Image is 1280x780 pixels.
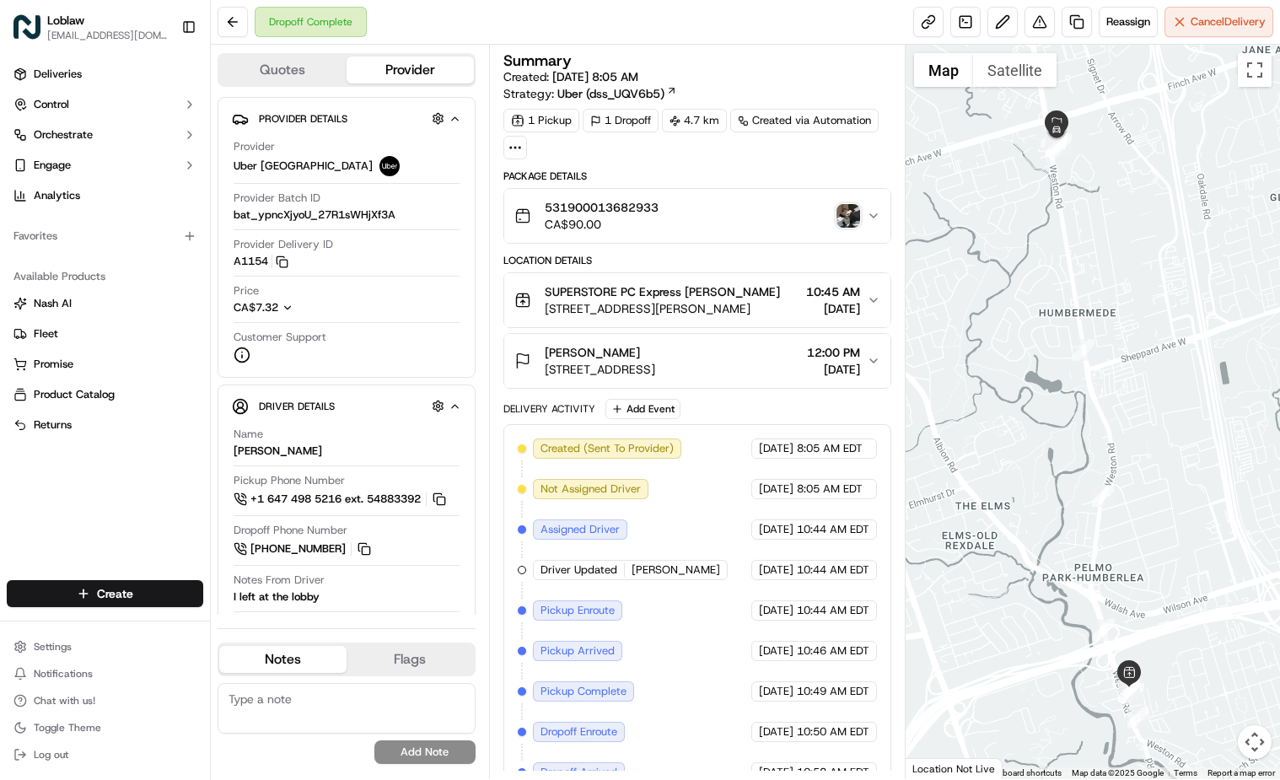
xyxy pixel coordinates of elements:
[7,351,203,378] button: Promise
[503,402,595,416] div: Delivery Activity
[797,481,863,497] span: 8:05 AM EDT
[504,334,891,388] button: [PERSON_NAME][STREET_ADDRESS]12:00 PM[DATE]
[140,261,146,275] span: •
[234,254,288,269] button: A1154
[759,684,793,699] span: [DATE]
[807,361,860,378] span: [DATE]
[234,573,325,588] span: Notes From Driver
[759,603,793,618] span: [DATE]
[1092,485,1114,507] div: 6
[17,17,51,51] img: Nash
[47,12,84,29] span: Loblaw
[503,85,677,102] div: Strategy:
[504,189,891,243] button: 531900013682933CA$90.00photo_proof_of_delivery image
[52,261,137,275] span: [PERSON_NAME]
[250,541,346,557] span: [PHONE_NUMBER]
[797,765,869,780] span: 10:58 AM EDT
[34,127,93,143] span: Orchestrate
[759,522,793,537] span: [DATE]
[379,156,400,176] img: uber-new-logo.jpeg
[1046,136,1068,158] div: 13
[234,589,320,605] div: I left at the lobby
[797,522,869,537] span: 10:44 AM EDT
[1072,768,1164,777] span: Map data ©2025 Google
[503,169,892,183] div: Package Details
[34,188,80,203] span: Analytics
[219,56,347,83] button: Quotes
[143,307,148,320] span: •
[1238,53,1272,87] button: Toggle fullscreen view
[234,159,373,174] span: Uber [GEOGRAPHIC_DATA]
[503,254,892,267] div: Location Details
[545,344,640,361] span: [PERSON_NAME]
[541,522,620,537] span: Assigned Driver
[759,441,793,456] span: [DATE]
[234,139,275,154] span: Provider
[259,400,335,413] span: Driver Details
[504,273,891,327] button: SUPERSTORE PC Express [PERSON_NAME][STREET_ADDRESS][PERSON_NAME]10:45 AM[DATE]
[7,412,203,438] button: Returns
[7,635,203,659] button: Settings
[234,237,333,252] span: Provider Delivery ID
[232,105,461,132] button: Provider Details
[34,296,72,311] span: Nash AI
[1041,126,1062,148] div: 8
[545,283,780,300] span: SUPERSTORE PC Express [PERSON_NAME]
[1073,339,1094,361] div: 7
[989,767,1062,779] button: Keyboard shortcuts
[797,562,869,578] span: 10:44 AM EDT
[34,67,82,82] span: Deliveries
[7,182,203,209] a: Analytics
[347,646,474,673] button: Flags
[52,307,139,320] span: Klarizel Pensader
[759,724,793,740] span: [DATE]
[152,307,200,320] span: 11:07 AM
[34,357,73,372] span: Promise
[234,490,449,508] a: +1 647 498 5216 ext. 54883392
[1093,619,1115,641] div: 5
[1050,135,1072,157] div: 14
[7,223,203,250] div: Favorites
[234,473,345,488] span: Pickup Phone Number
[910,757,965,779] a: Open this area in Google Maps (opens a new window)
[541,603,615,618] span: Pickup Enroute
[13,296,196,311] a: Nash AI
[34,377,129,394] span: Knowledge Base
[797,684,869,699] span: 10:49 AM EDT
[797,603,869,618] span: 10:44 AM EDT
[234,330,326,345] span: Customer Support
[605,399,680,419] button: Add Event
[836,204,860,228] button: photo_proof_of_delivery image
[1207,768,1275,777] a: Report a map error
[234,283,259,299] span: Price
[136,370,277,401] a: 💻API Documentation
[34,262,47,276] img: 1736555255976-a54dd68f-1ca7-489b-9aae-adbdc363a1c4
[232,392,461,420] button: Driver Details
[261,216,307,236] button: See all
[17,379,30,392] div: 📗
[541,643,615,659] span: Pickup Arrived
[552,69,638,84] span: [DATE] 8:05 AM
[759,643,793,659] span: [DATE]
[234,207,395,223] span: bat_ypncXjyoU_27R1sWHjXf3A
[7,121,203,148] button: Orchestrate
[13,13,40,40] img: Loblaw
[806,300,860,317] span: [DATE]
[13,357,196,372] a: Promise
[807,344,860,361] span: 12:00 PM
[17,291,44,318] img: Klarizel Pensader
[1174,768,1197,777] a: Terms (opens in new tab)
[7,263,203,290] div: Available Products
[97,585,133,602] span: Create
[234,444,322,459] div: [PERSON_NAME]
[541,562,617,578] span: Driver Updated
[17,67,307,94] p: Welcome 👋
[76,178,232,191] div: We're available if you need us!
[17,161,47,191] img: 1736555255976-a54dd68f-1ca7-489b-9aae-adbdc363a1c4
[168,418,204,431] span: Pylon
[219,646,347,673] button: Notes
[234,300,278,315] span: CA$7.32
[13,387,196,402] a: Product Catalog
[1106,14,1150,30] span: Reassign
